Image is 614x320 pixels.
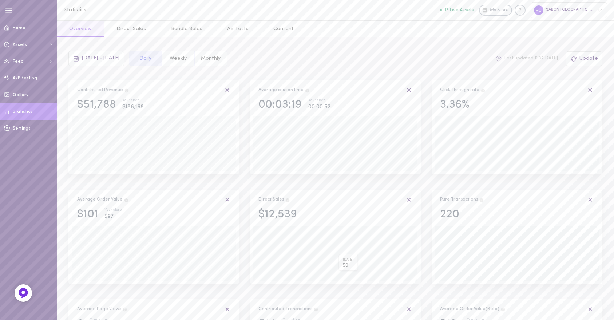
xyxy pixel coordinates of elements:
[57,21,104,37] button: Overview
[258,197,290,203] div: Direct Sales
[258,208,297,221] div: $12,539
[490,7,509,14] span: My Store
[285,197,290,202] span: Total sales from users who clicked on a product through Dialogue assets, and purchased the exact ...
[159,21,215,37] button: Bundle Sales
[104,208,122,212] div: Your store
[579,56,598,61] span: Update
[122,103,144,112] div: $186,168
[440,197,484,203] div: Pure Transactions
[313,307,318,311] span: Transactions from visitors who interacted with Dialogue assets
[77,208,98,221] div: $101
[440,99,470,111] div: 3.36%
[122,307,127,311] span: The average amount of page views of visitors who interacted with Dialogue assets compared to all ...
[104,212,122,221] div: $97
[124,197,129,202] span: Average order value of visitors who engage with a Dialogue asset
[13,76,37,80] span: A/B testing
[124,88,129,92] span: Revenue from visitors who interacted with Dialogue assets
[531,2,607,18] div: SABON [GEOGRAPHIC_DATA]
[13,59,24,64] span: Feed
[77,306,127,313] div: Average Page Views
[18,288,29,299] img: Feedback Button
[440,8,474,12] button: 13 Live Assets
[162,51,194,66] button: Weekly
[258,99,302,111] div: 00:03:19
[440,8,479,13] a: 13 Live Assets
[479,197,484,202] span: Total transactions from users who clicked on a product through Dialogue assets, and purchased the...
[305,88,310,92] span: Time spent on site by visitors who engage with Dialogue asset
[13,26,25,30] span: Home
[77,197,129,203] div: Average Order Value
[104,21,158,37] button: Direct Sales
[215,21,261,37] button: AB Tests
[440,87,486,94] div: Click-through rate
[500,307,506,311] span: Average order value of visitors who engage with a Dialogue asset
[77,87,129,94] div: Contributed Revenue
[64,7,184,13] h1: Statistics
[122,99,144,103] div: Your store
[258,306,318,313] div: Contributed Transactions
[258,87,310,94] div: Average session time
[504,55,558,62] span: Last updated : 11:32[DATE]
[308,103,330,112] div: 00:00:52
[440,306,506,313] div: Average Order Value (Beta)
[13,126,31,131] span: Settings
[308,99,330,103] div: Your store
[13,93,28,97] span: Gallery
[77,99,116,111] div: $51,788
[13,110,32,114] span: Statistics
[479,5,512,16] a: My Store
[129,51,162,66] button: Daily
[13,43,27,47] span: Assets
[440,208,459,221] div: 220
[261,21,306,37] button: Content
[515,5,526,16] div: Knowledge center
[194,51,227,66] button: Monthly
[82,55,119,61] span: [DATE] - [DATE]
[480,88,486,92] span: Clicks/Views<br/><br/>The percentage of visitors that clicked on Dialogue Assets out of the numbe...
